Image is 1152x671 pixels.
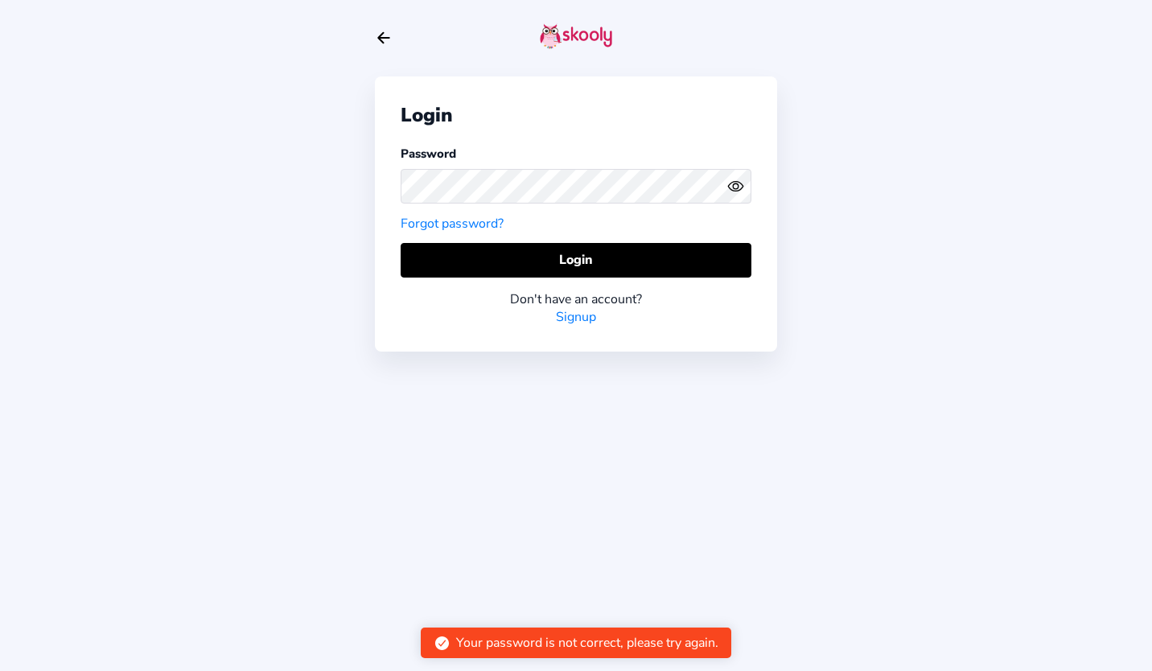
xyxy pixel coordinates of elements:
[434,635,451,652] ion-icon: checkmark circle
[556,308,596,326] a: Signup
[401,102,751,128] div: Login
[727,178,744,195] ion-icon: eye outline
[401,146,456,162] label: Password
[456,634,718,652] div: Your password is not correct, please try again.
[401,243,751,278] button: Login
[727,178,751,195] button: eye outlineeye off outline
[375,29,393,47] button: arrow back outline
[540,23,612,49] img: skooly-logo.png
[401,215,504,233] a: Forgot password?
[401,290,751,308] div: Don't have an account?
